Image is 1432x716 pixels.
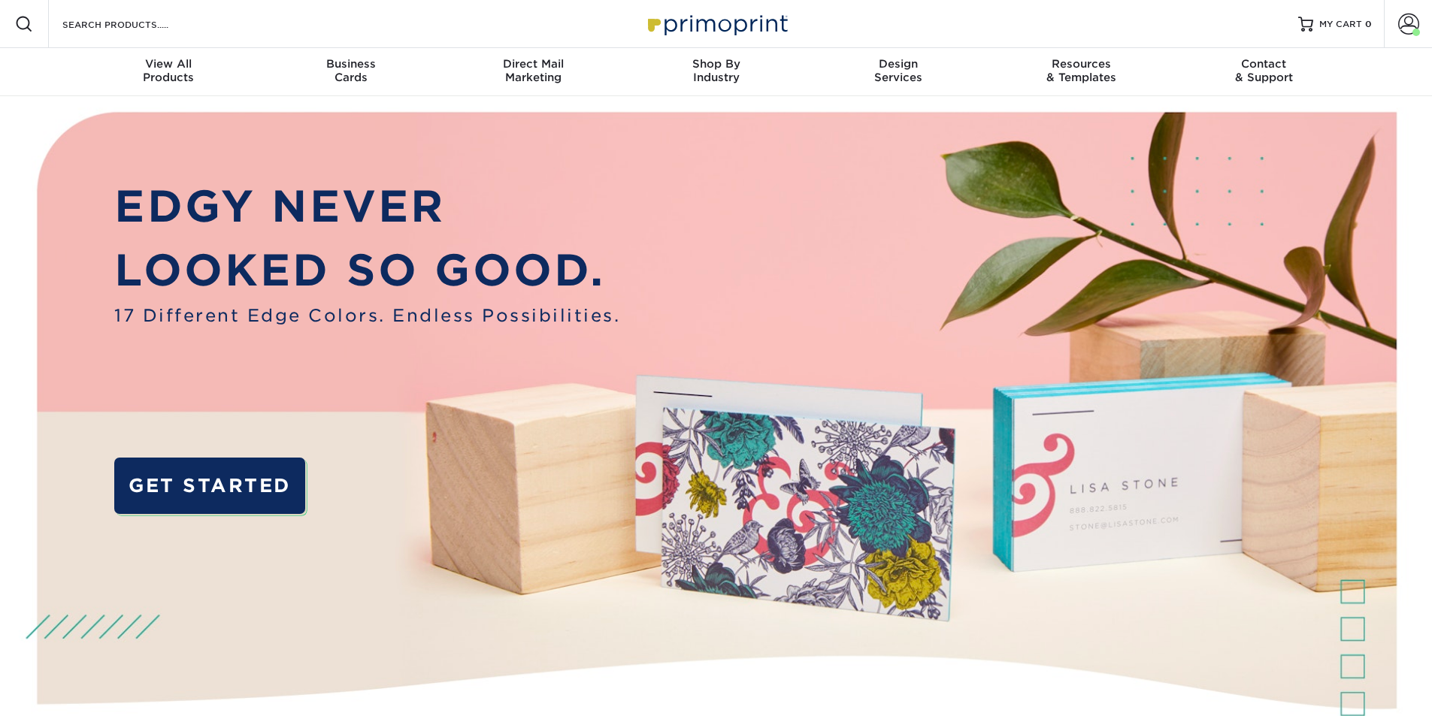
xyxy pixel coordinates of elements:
img: Primoprint [641,8,792,40]
a: Direct MailMarketing [442,48,625,96]
div: Marketing [442,57,625,84]
span: Direct Mail [442,57,625,71]
a: Resources& Templates [990,48,1173,96]
div: Cards [259,57,442,84]
div: Products [77,57,260,84]
span: Design [807,57,990,71]
p: LOOKED SO GOOD. [114,238,620,303]
span: Shop By [625,57,807,71]
span: Contact [1173,57,1355,71]
span: View All [77,57,260,71]
div: & Support [1173,57,1355,84]
a: GET STARTED [114,458,304,514]
span: MY CART [1319,18,1362,31]
a: View AllProducts [77,48,260,96]
div: & Templates [990,57,1173,84]
div: Services [807,57,990,84]
p: EDGY NEVER [114,174,620,239]
span: 17 Different Edge Colors. Endless Possibilities. [114,303,620,328]
span: 0 [1365,19,1372,29]
span: Resources [990,57,1173,71]
a: Shop ByIndustry [625,48,807,96]
span: Business [259,57,442,71]
div: Industry [625,57,807,84]
a: BusinessCards [259,48,442,96]
a: Contact& Support [1173,48,1355,96]
a: DesignServices [807,48,990,96]
input: SEARCH PRODUCTS..... [61,15,207,33]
